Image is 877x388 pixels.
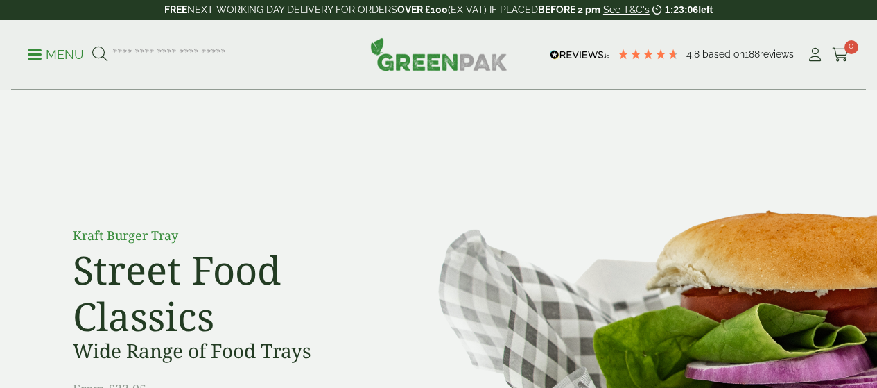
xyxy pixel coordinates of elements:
img: REVIEWS.io [550,50,610,60]
span: 1:23:06 [665,4,698,15]
a: 0 [832,44,849,65]
a: See T&C's [603,4,650,15]
h3: Wide Range of Food Trays [73,339,385,363]
a: Menu [28,47,84,60]
i: My Account [806,48,824,62]
span: left [698,4,713,15]
p: Menu [28,47,84,63]
strong: FREE [164,4,187,15]
span: reviews [760,49,794,60]
i: Cart [832,48,849,62]
span: 188 [745,49,760,60]
span: 0 [844,40,858,54]
h2: Street Food Classics [73,246,385,339]
img: GreenPak Supplies [370,37,507,71]
span: Based on [702,49,745,60]
strong: OVER £100 [397,4,448,15]
p: Kraft Burger Tray [73,226,385,245]
div: 4.79 Stars [617,48,679,60]
strong: BEFORE 2 pm [538,4,600,15]
span: 4.8 [686,49,702,60]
